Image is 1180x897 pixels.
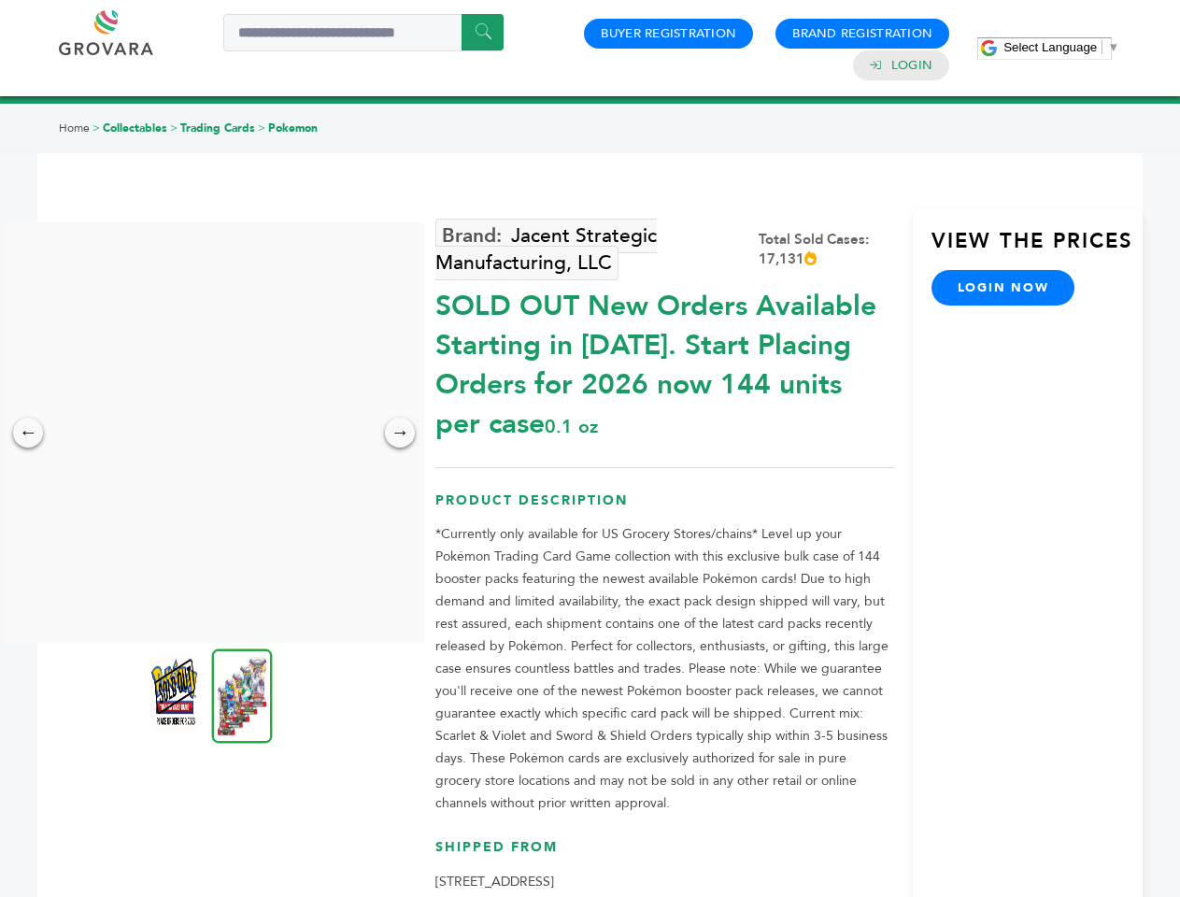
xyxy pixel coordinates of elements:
a: Brand Registration [792,25,932,42]
span: > [258,121,265,135]
img: *SOLD OUT* New Orders Available Starting in 2026. Start Placing Orders for 2026 now! 144 units pe... [151,657,198,732]
span: > [170,121,178,135]
span: ▼ [1107,40,1119,54]
a: Buyer Registration [601,25,736,42]
a: Trading Cards [180,121,255,135]
a: Collectables [103,121,167,135]
span: Select Language [1003,40,1097,54]
h3: Shipped From [435,838,894,871]
a: Pokemon [268,121,318,135]
a: Jacent Strategic Manufacturing, LLC [435,219,657,280]
div: → [385,418,415,448]
a: Home [59,121,90,135]
span: ​ [1102,40,1102,54]
a: Select Language​ [1003,40,1119,54]
h3: Product Description [435,491,894,524]
span: > [92,121,100,135]
span: 0.1 oz [545,414,598,439]
img: *SOLD OUT* New Orders Available Starting in 2026. Start Placing Orders for 2026 now! 144 units pe... [212,648,273,743]
input: Search a product or brand... [223,14,504,51]
p: *Currently only available for US Grocery Stores/chains* Level up your Pokémon Trading Card Game c... [435,523,894,815]
a: login now [931,270,1075,306]
h3: View the Prices [931,227,1143,270]
div: SOLD OUT New Orders Available Starting in [DATE]. Start Placing Orders for 2026 now 144 units per... [435,278,894,444]
a: Login [891,57,932,74]
div: ← [13,418,43,448]
div: Total Sold Cases: 17,131 [759,230,894,269]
